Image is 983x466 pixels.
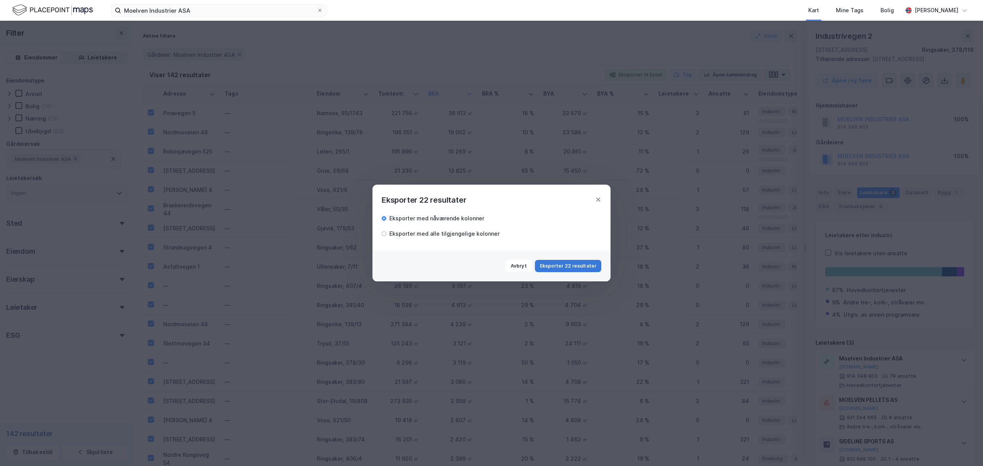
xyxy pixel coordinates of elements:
[808,6,819,15] div: Kart
[389,214,484,223] div: Eksporter med nåværende kolonner
[915,6,958,15] div: [PERSON_NAME]
[836,6,864,15] div: Mine Tags
[945,429,983,466] div: Kontrollprogram for chat
[382,194,466,206] div: Eksporter 22 resultater
[945,429,983,466] iframe: Chat Widget
[121,5,317,16] input: Søk på adresse, matrikkel, gårdeiere, leietakere eller personer
[506,260,532,272] button: Avbryt
[389,229,500,238] div: Eksporter med alle tilgjengelige kolonner
[880,6,894,15] div: Bolig
[12,3,93,17] img: logo.f888ab2527a4732fd821a326f86c7f29.svg
[535,260,601,272] button: Eksporter 22 resultater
